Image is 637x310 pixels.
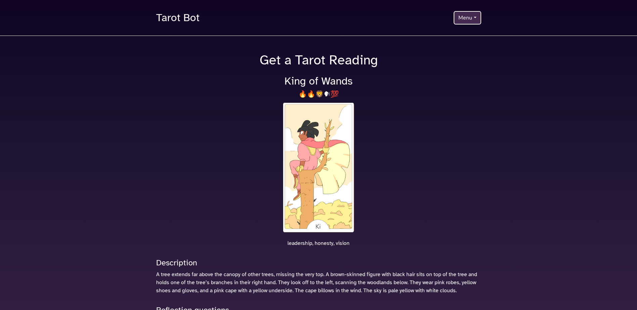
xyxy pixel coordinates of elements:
button: Menu [454,11,481,24]
h2: King of Wands [152,75,485,88]
h4: Description [156,258,481,268]
p: leadership, honesty, vision [152,239,485,247]
img: A tree extends far above the canopy of other trees, missing the very top. A brown-skinned figure ... [281,101,356,234]
h1: Get a Tarot Reading [152,52,485,68]
h3: 🔥🔥🦁🗣💯 [152,90,485,98]
a: Tarot Bot [156,8,199,28]
p: A tree extends far above the canopy of other trees, missing the very top. A brown-skinned figure ... [156,270,481,295]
